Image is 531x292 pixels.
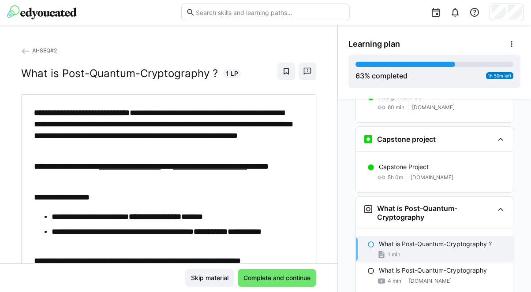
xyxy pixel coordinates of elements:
[195,8,344,16] input: Search skills and learning paths…
[377,204,494,222] h3: What is Post-Quantum-Cryptography
[185,269,234,287] button: Skip material
[409,277,452,285] span: [DOMAIN_NAME]
[388,174,403,181] span: 5h 0m
[32,47,57,54] span: AI-SEQ#2
[355,70,408,81] div: % completed
[377,135,436,144] h3: Capstone project
[379,240,492,248] p: What is Post-Quantum-Cryptography ?
[388,251,400,258] span: 1 min
[242,274,312,282] span: Complete and continue
[355,71,364,80] span: 63
[21,67,218,80] h2: What is Post-Quantum-Cryptography ?
[488,73,512,78] span: 1h 59m left
[238,269,316,287] button: Complete and continue
[21,47,57,54] a: AI-SEQ#2
[190,274,230,282] span: Skip material
[412,104,455,111] span: [DOMAIN_NAME]
[388,104,404,111] span: 60 min
[411,174,453,181] span: [DOMAIN_NAME]
[379,163,429,171] p: Capstone Project
[348,39,400,49] span: Learning plan
[388,277,401,285] span: 4 min
[226,69,238,78] span: 1 LP
[379,266,487,275] p: What is Post-Quantum-Cryptography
